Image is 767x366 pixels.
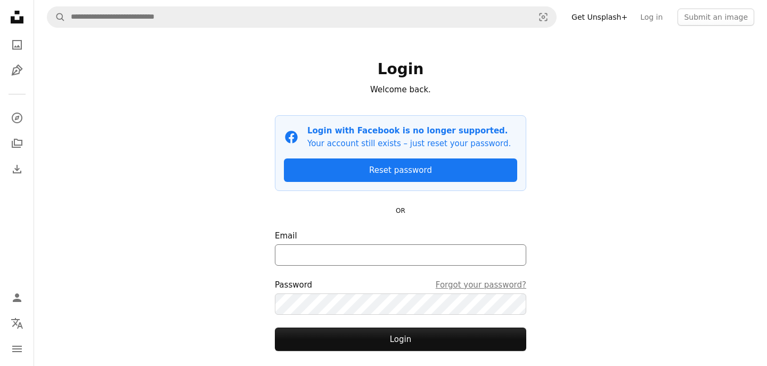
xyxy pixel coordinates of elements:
[275,60,526,79] h1: Login
[6,34,28,55] a: Photos
[6,338,28,360] button: Menu
[275,293,526,315] input: PasswordForgot your password?
[6,158,28,180] a: Download History
[6,133,28,154] a: Collections
[275,229,526,266] label: Email
[436,279,526,291] a: Forgot your password?
[47,6,557,28] form: Find visuals sitewide
[634,9,669,26] a: Log in
[307,124,511,137] p: Login with Facebook is no longer supported.
[6,107,28,129] a: Explore
[275,83,526,96] p: Welcome back.
[6,60,28,81] a: Illustrations
[284,158,517,182] a: Reset password
[275,244,526,266] input: Email
[47,7,66,27] button: Search Unsplash
[6,6,28,30] a: Home — Unsplash
[396,207,405,214] small: OR
[531,7,556,27] button: Visual search
[565,9,634,26] a: Get Unsplash+
[6,287,28,308] a: Log in / Sign up
[275,328,526,351] button: Login
[275,279,526,291] div: Password
[6,313,28,334] button: Language
[678,9,754,26] button: Submit an image
[307,137,511,150] p: Your account still exists – just reset your password.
